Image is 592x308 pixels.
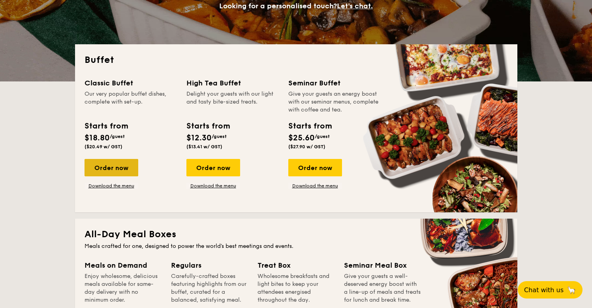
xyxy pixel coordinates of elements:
div: Our very popular buffet dishes, complete with set-up. [85,90,177,114]
span: $25.60 [288,133,315,143]
span: Looking for a personalised touch? [219,2,337,10]
div: Order now [186,159,240,176]
h2: All-Day Meal Boxes [85,228,508,241]
h2: Buffet [85,54,508,66]
div: High Tea Buffet [186,77,279,89]
div: Meals crafted for one, designed to power the world's best meetings and events. [85,242,508,250]
div: Seminar Meal Box [344,260,421,271]
div: Starts from [85,120,128,132]
span: /guest [110,134,125,139]
div: Order now [85,159,138,176]
span: Let's chat. [337,2,373,10]
div: Treat Box [257,260,335,271]
span: /guest [212,134,227,139]
a: Download the menu [288,183,342,189]
a: Download the menu [85,183,138,189]
span: ($27.90 w/ GST) [288,144,325,149]
div: Starts from [186,120,229,132]
div: Give your guests a well-deserved energy boost with a line-up of meals and treats for lunch and br... [344,272,421,304]
div: Meals on Demand [85,260,162,271]
span: ($13.41 w/ GST) [186,144,222,149]
span: Chat with us [524,286,564,294]
div: Delight your guests with our light and tasty bite-sized treats. [186,90,279,114]
div: Enjoy wholesome, delicious meals available for same-day delivery with no minimum order. [85,272,162,304]
span: ($20.49 w/ GST) [85,144,122,149]
div: Starts from [288,120,331,132]
a: Download the menu [186,183,240,189]
span: $18.80 [85,133,110,143]
div: Give your guests an energy boost with our seminar menus, complete with coffee and tea. [288,90,381,114]
div: Seminar Buffet [288,77,381,89]
div: Carefully-crafted boxes featuring highlights from our buffet, curated for a balanced, satisfying ... [171,272,248,304]
div: Classic Buffet [85,77,177,89]
button: Chat with us🦙 [518,281,583,299]
span: 🦙 [567,285,576,295]
span: $12.30 [186,133,212,143]
div: Order now [288,159,342,176]
div: Wholesome breakfasts and light bites to keep your attendees energised throughout the day. [257,272,335,304]
div: Regulars [171,260,248,271]
span: /guest [315,134,330,139]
